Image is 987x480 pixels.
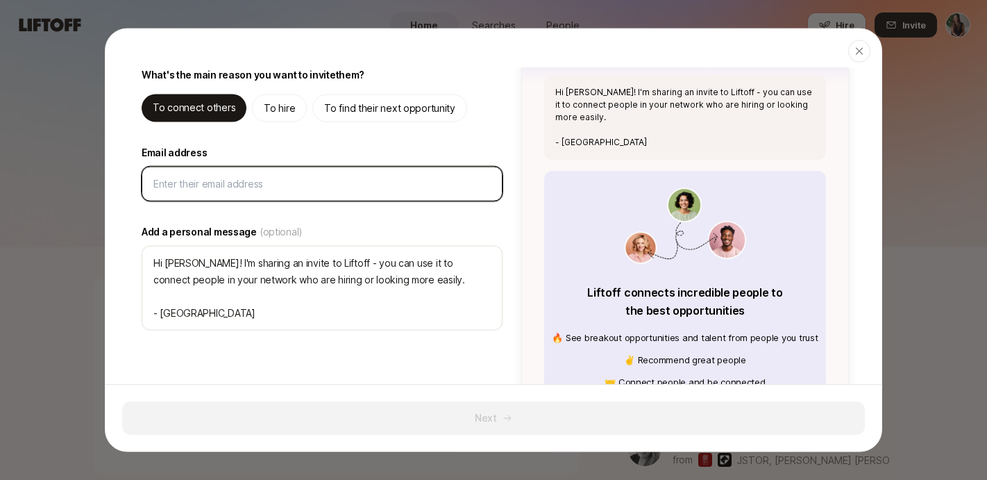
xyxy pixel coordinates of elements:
label: Email address [142,144,503,160]
label: Add a personal message [142,223,503,240]
input: Enter their email address [153,175,491,192]
p: 🤝 Connect people and be connected [552,374,818,388]
p: To find their next opportunity [324,99,455,116]
p: To hire [264,99,295,116]
p: 🔥 See breakout opportunities and talent from people you trust [552,330,818,344]
p: Liftoff connects incredible people to the best opportunities [585,283,785,319]
div: Hi [PERSON_NAME]! I'm sharing an invite to Liftoff - you can use it to connect people in your net... [544,74,826,159]
p: What's the main reason you want to invite them ? [142,66,364,83]
img: invite_value_prop.png [624,187,746,263]
textarea: Hi [PERSON_NAME]! I'm sharing an invite to Liftoff - you can use it to connect people in your net... [142,245,503,330]
p: To connect others [153,99,235,115]
span: (optional) [260,223,303,240]
p: ✌️ Recommend great people [552,352,818,366]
